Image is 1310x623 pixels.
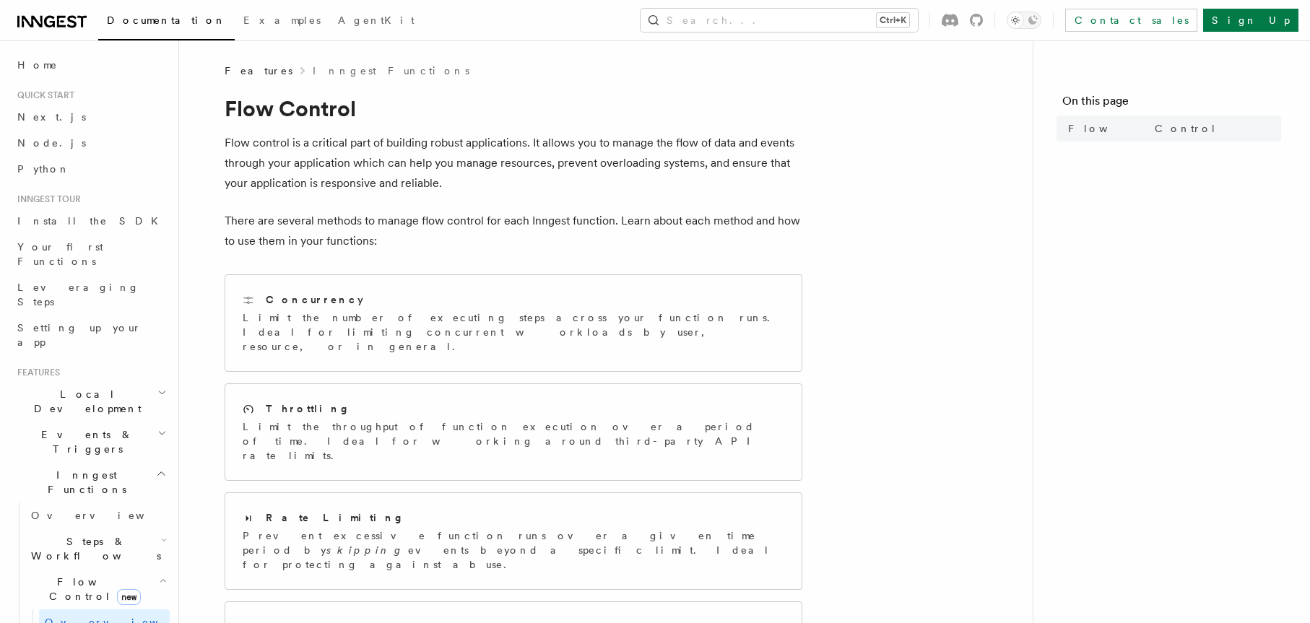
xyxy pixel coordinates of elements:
a: Leveraging Steps [12,274,170,315]
p: Flow control is a critical part of building robust applications. It allows you to manage the flow... [225,133,802,193]
a: Rate LimitingPrevent excessive function runs over a given time period byskippingevents beyond a s... [225,492,802,590]
span: Quick start [12,90,74,101]
span: Next.js [17,111,86,123]
button: Toggle dark mode [1007,12,1041,29]
a: Flow Control [1062,116,1281,141]
p: Prevent excessive function runs over a given time period by events beyond a specific limit. Ideal... [243,528,784,572]
h2: Concurrency [266,292,363,307]
span: Local Development [12,387,157,416]
a: Examples [235,4,329,39]
a: Contact sales [1065,9,1197,32]
p: Limit the number of executing steps across your function runs. Ideal for limiting concurrent work... [243,310,784,354]
h2: Rate Limiting [266,510,404,525]
a: Next.js [12,104,170,130]
kbd: Ctrl+K [877,13,909,27]
span: Python [17,163,70,175]
span: Documentation [107,14,226,26]
a: Python [12,156,170,182]
button: Inngest Functions [12,462,170,502]
button: Search...Ctrl+K [641,9,918,32]
a: Inngest Functions [313,64,469,78]
h1: Flow Control [225,95,802,121]
a: Node.js [12,130,170,156]
a: Overview [25,502,170,528]
span: Install the SDK [17,215,167,227]
span: Node.js [17,137,86,149]
span: Setting up your app [17,322,142,348]
a: Home [12,52,170,78]
h4: On this page [1062,92,1281,116]
a: ConcurrencyLimit the number of executing steps across your function runs. Ideal for limiting conc... [225,274,802,372]
em: skipping [326,544,408,556]
span: Features [225,64,292,78]
a: AgentKit [329,4,423,39]
button: Steps & Workflows [25,528,170,569]
span: Features [12,367,60,378]
a: Your first Functions [12,234,170,274]
button: Events & Triggers [12,422,170,462]
span: AgentKit [338,14,415,26]
span: Flow Control [1068,121,1217,136]
a: Install the SDK [12,208,170,234]
h2: Throttling [266,401,350,416]
button: Flow Controlnew [25,569,170,609]
span: Steps & Workflows [25,534,161,563]
a: Sign Up [1203,9,1298,32]
span: Home [17,58,58,72]
span: Leveraging Steps [17,282,139,308]
a: Setting up your app [12,315,170,355]
span: Examples [243,14,321,26]
span: Flow Control [25,575,159,604]
span: new [117,589,141,605]
a: Documentation [98,4,235,40]
button: Local Development [12,381,170,422]
span: Inngest Functions [12,468,156,497]
a: ThrottlingLimit the throughput of function execution over a period of time. Ideal for working aro... [225,383,802,481]
span: Your first Functions [17,241,103,267]
span: Events & Triggers [12,427,157,456]
span: Overview [31,510,180,521]
p: There are several methods to manage flow control for each Inngest function. Learn about each meth... [225,211,802,251]
p: Limit the throughput of function execution over a period of time. Ideal for working around third-... [243,419,784,463]
span: Inngest tour [12,193,81,205]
